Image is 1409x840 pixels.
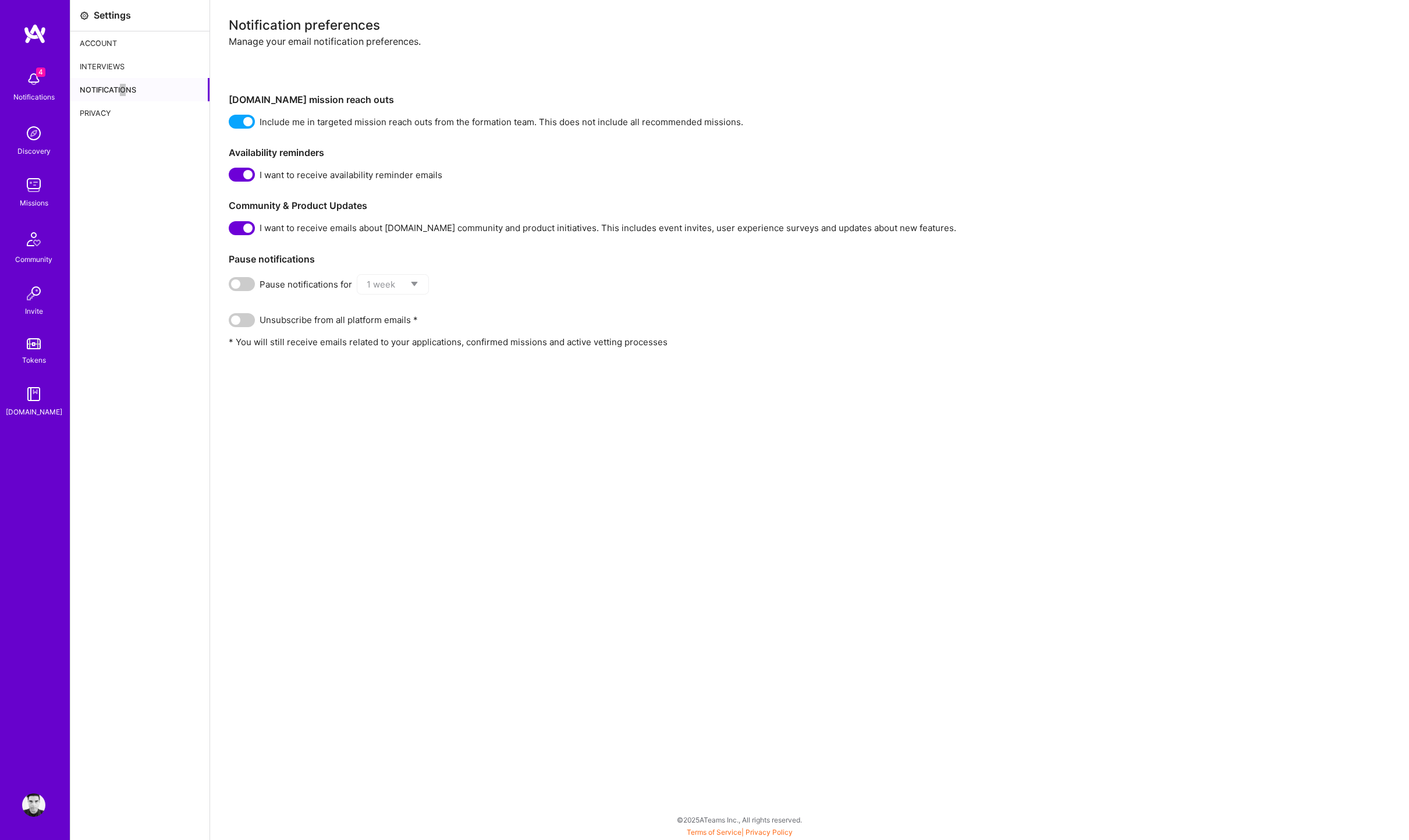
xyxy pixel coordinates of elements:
[260,169,442,181] span: I want to receive availability reminder emails
[260,222,956,234] span: I want to receive emails about [DOMAIN_NAME] community and product initiatives. This includes eve...
[22,382,45,406] img: guide book
[20,197,48,209] div: Missions
[22,68,45,91] img: bell
[70,805,1409,834] div: © 2025 ATeams Inc., All rights reserved.
[13,91,55,103] div: Notifications
[260,314,418,326] span: Unsubscribe from all platform emails *
[70,31,210,55] div: Account
[687,828,741,837] a: Terms of Service
[687,828,793,837] span: |
[70,55,210,78] div: Interviews
[36,68,45,77] span: 4
[22,122,45,145] img: discovery
[260,278,352,290] span: Pause notifications for
[25,305,43,317] div: Invite
[229,36,1390,85] div: Manage your email notification preferences.
[94,9,131,22] div: Settings
[15,253,52,265] div: Community
[6,406,62,418] div: [DOMAIN_NAME]
[20,225,48,253] img: Community
[229,19,1390,31] div: Notification preferences
[260,116,743,128] span: Include me in targeted mission reach outs from the formation team. This does not include all reco...
[22,282,45,305] img: Invite
[22,793,45,817] img: User Avatar
[22,354,46,366] div: Tokens
[70,101,210,125] div: Privacy
[229,147,1390,158] h3: Availability reminders
[80,11,89,20] i: icon Settings
[23,23,47,44] img: logo
[229,254,1390,265] h3: Pause notifications
[229,336,1390,348] p: * You will still receive emails related to your applications, confirmed missions and active vetti...
[229,94,1390,105] h3: [DOMAIN_NAME] mission reach outs
[22,173,45,197] img: teamwork
[70,78,210,101] div: Notifications
[17,145,51,157] div: Discovery
[229,200,1390,211] h3: Community & Product Updates
[746,828,793,837] a: Privacy Policy
[27,338,41,349] img: tokens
